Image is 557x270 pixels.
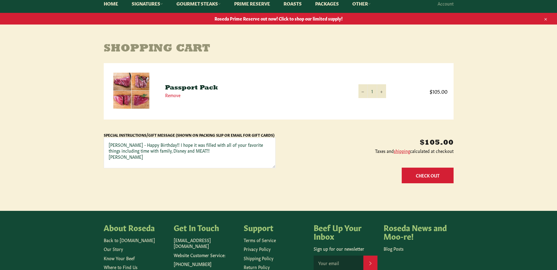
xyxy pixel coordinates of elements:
a: Back to [DOMAIN_NAME] [104,237,155,243]
a: Return Policy [244,264,270,270]
p: Taxes and calculated at checkout [282,148,454,154]
h1: Shopping Cart [104,43,454,55]
span: $105.00 [398,88,447,95]
a: shipping [394,148,410,154]
p: $105.00 [282,138,454,148]
p: Sign up for our newsletter [314,246,377,252]
a: Shipping Policy [244,255,273,261]
a: Blog Posts [384,245,404,252]
h4: About Roseda [104,223,168,232]
a: Privacy Policy [244,246,271,252]
img: Passport Pack [113,72,150,109]
textarea: [PERSON_NAME] - Happy Birthday!! I hope it was filled with all of your favorite things including ... [104,138,276,168]
h4: Support [244,223,308,232]
a: Terms of Service [244,237,276,243]
button: Reduce item quantity by one [358,84,368,98]
a: Know Your Beef [104,255,135,261]
h4: Roseda News and Moo-re! [384,223,447,240]
p: [EMAIL_ADDRESS][DOMAIN_NAME] [174,237,238,249]
button: Check Out [402,168,454,183]
a: Passport Pack [165,85,218,91]
h4: Beef Up Your Inbox [314,223,377,240]
p: [PHONE_NUMBER] [174,261,238,267]
label: Special Instructions/Gift Message (Shown on Packing Slip or Email for Gift Cards) [104,132,274,137]
a: Where to Find Us [104,264,137,270]
p: Website Customer Service: [174,252,238,258]
a: Remove [165,92,180,98]
button: Increase item quantity by one [377,84,386,98]
a: Our Story [104,246,123,252]
h4: Get In Touch [174,223,238,232]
